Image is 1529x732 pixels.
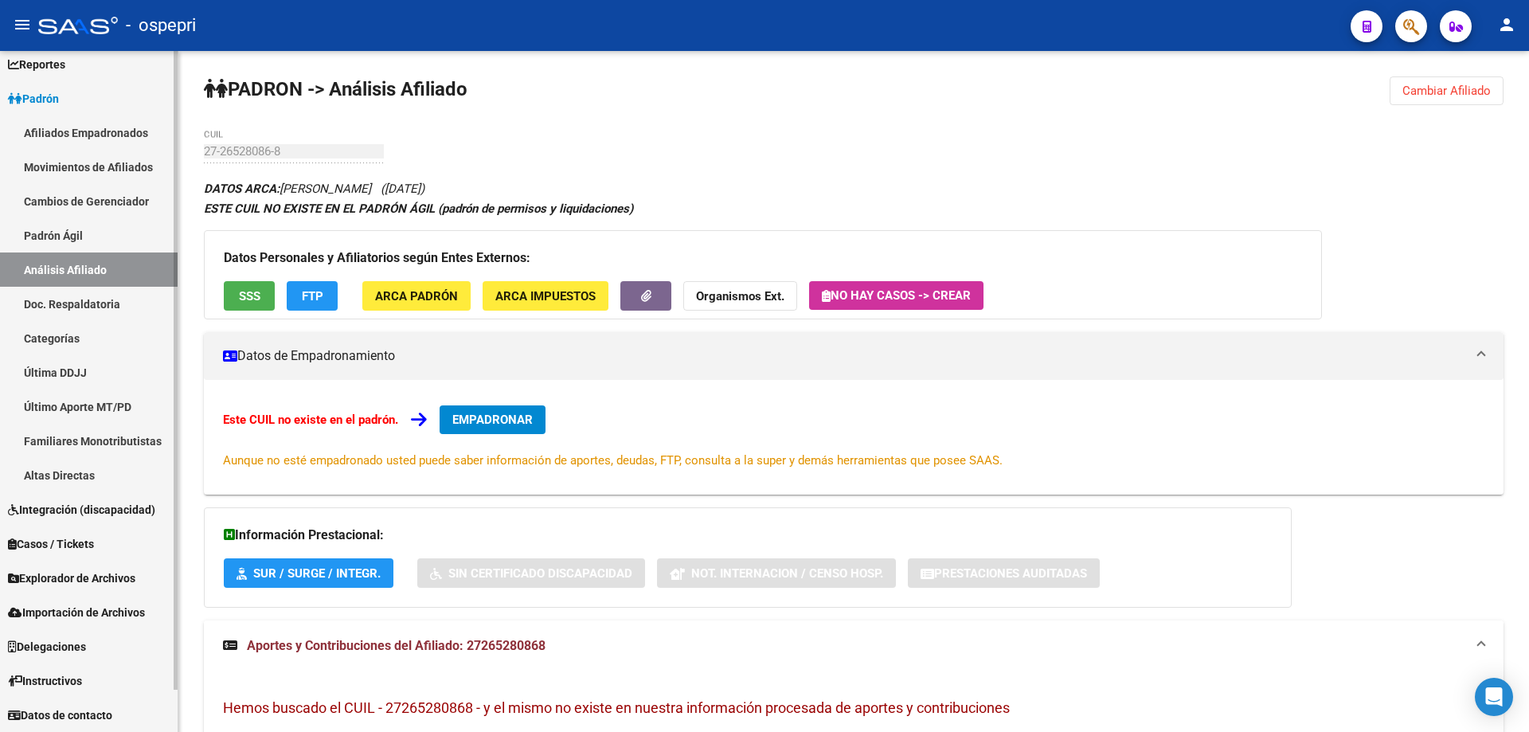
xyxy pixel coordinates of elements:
[683,281,797,311] button: Organismos Ext.
[224,247,1302,269] h3: Datos Personales y Afiliatorios según Entes Externos:
[8,90,59,108] span: Padrón
[126,8,196,43] span: - ospepri
[224,558,393,588] button: SUR / SURGE / INTEGR.
[495,289,596,303] span: ARCA Impuestos
[8,604,145,621] span: Importación de Archivos
[1497,15,1516,34] mat-icon: person
[204,202,633,216] strong: ESTE CUIL NO EXISTE EN EL PADRÓN ÁGIL (padrón de permisos y liquidaciones)
[8,56,65,73] span: Reportes
[809,281,983,310] button: No hay casos -> Crear
[204,182,280,196] strong: DATOS ARCA:
[8,672,82,690] span: Instructivos
[452,413,533,427] span: EMPADRONAR
[375,289,458,303] span: ARCA Padrón
[822,288,971,303] span: No hay casos -> Crear
[223,347,1465,365] mat-panel-title: Datos de Empadronamiento
[691,566,883,581] span: Not. Internacion / Censo Hosp.
[440,405,546,434] button: EMPADRONAR
[239,289,260,303] span: SSS
[223,413,398,427] strong: Este CUIL no existe en el padrón.
[13,15,32,34] mat-icon: menu
[8,707,112,724] span: Datos de contacto
[483,281,608,311] button: ARCA Impuestos
[417,558,645,588] button: Sin Certificado Discapacidad
[696,289,784,303] strong: Organismos Ext.
[8,535,94,553] span: Casos / Tickets
[362,281,471,311] button: ARCA Padrón
[247,638,546,653] span: Aportes y Contribuciones del Afiliado: 27265280868
[204,620,1504,671] mat-expansion-panel-header: Aportes y Contribuciones del Afiliado: 27265280868
[204,78,467,100] strong: PADRON -> Análisis Afiliado
[253,566,381,581] span: SUR / SURGE / INTEGR.
[224,524,1272,546] h3: Información Prestacional:
[381,182,424,196] span: ([DATE])
[8,570,135,587] span: Explorador de Archivos
[204,332,1504,380] mat-expansion-panel-header: Datos de Empadronamiento
[8,501,155,519] span: Integración (discapacidad)
[223,453,1003,468] span: Aunque no esté empadronado usted puede saber información de aportes, deudas, FTP, consulta a la s...
[1475,678,1513,716] div: Open Intercom Messenger
[1390,76,1504,105] button: Cambiar Afiliado
[934,566,1087,581] span: Prestaciones Auditadas
[657,558,896,588] button: Not. Internacion / Censo Hosp.
[302,289,323,303] span: FTP
[908,558,1100,588] button: Prestaciones Auditadas
[8,638,86,656] span: Delegaciones
[287,281,338,311] button: FTP
[448,566,632,581] span: Sin Certificado Discapacidad
[204,182,371,196] span: [PERSON_NAME]
[204,380,1504,495] div: Datos de Empadronamiento
[1402,84,1491,98] span: Cambiar Afiliado
[224,281,275,311] button: SSS
[223,699,1010,716] span: Hemos buscado el CUIL - 27265280868 - y el mismo no existe en nuestra información procesada de ap...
